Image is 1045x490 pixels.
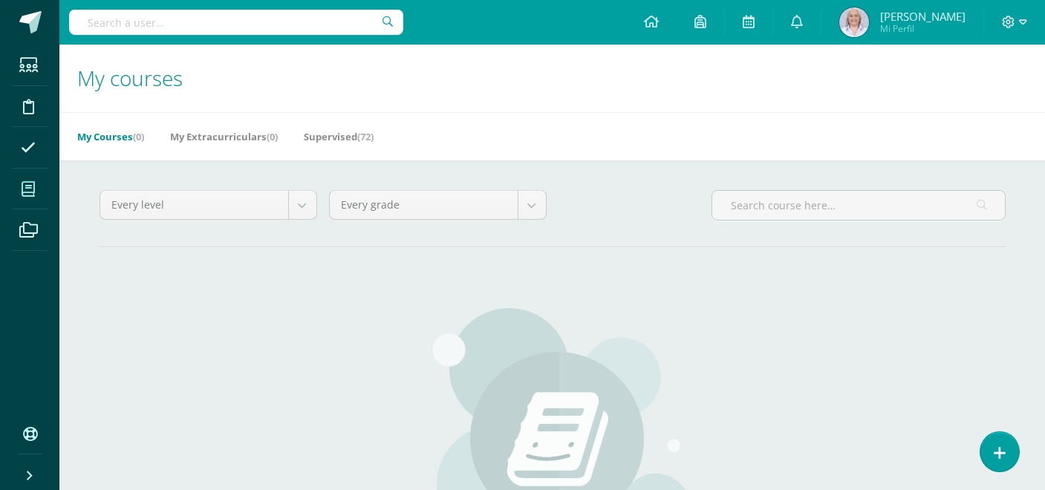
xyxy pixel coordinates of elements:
span: Every grade [341,191,507,219]
img: 97acd9fb5958ae2d2af5ec0280c1aec2.png [839,7,869,37]
a: Every grade [330,191,546,219]
span: (0) [133,130,144,143]
input: Search course here… [712,191,1005,220]
span: (72) [357,130,374,143]
span: (0) [267,130,278,143]
span: [PERSON_NAME] [880,9,966,24]
span: Every level [111,191,277,219]
input: Search a user… [69,10,403,35]
span: Mi Perfil [880,22,966,35]
span: My courses [77,64,183,92]
a: Supervised(72) [304,125,374,148]
a: My Courses(0) [77,125,144,148]
a: Every level [100,191,316,219]
a: My Extracurriculars(0) [170,125,278,148]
